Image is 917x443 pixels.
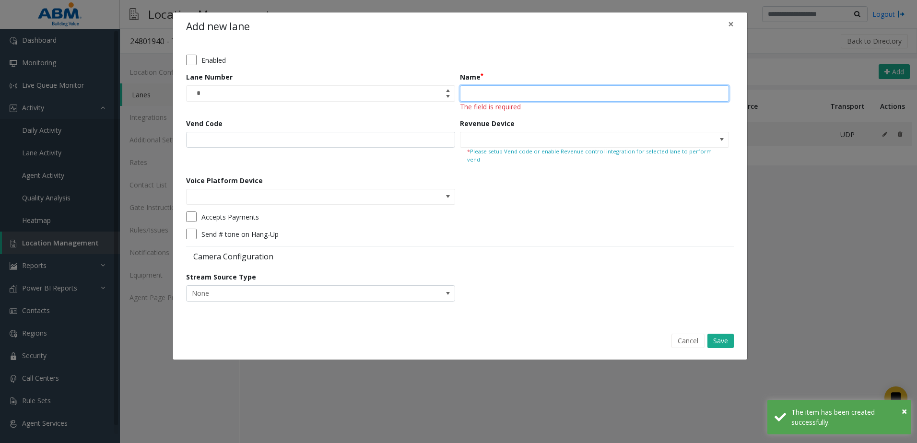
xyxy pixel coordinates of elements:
[187,286,401,301] span: None
[186,175,263,186] label: Voice Platform Device
[467,148,722,164] small: Please setup Vend code or enable Revenue control integration for selected lane to perform vend
[201,229,279,239] label: Send # tone on Hang-Up
[201,212,259,222] label: Accepts Payments
[728,17,734,31] span: ×
[186,251,458,262] label: Camera Configuration
[721,12,741,36] button: Close
[460,118,515,128] label: Revenue Device
[460,102,521,111] span: The field is required
[187,189,401,205] input: NO DATA FOUND
[902,404,907,419] button: Close
[186,272,256,282] label: Stream Source Type
[186,72,233,82] label: Lane Number
[902,405,907,418] span: ×
[460,72,483,82] label: Name
[441,86,455,93] span: Increase value
[186,118,223,128] label: Vend Code
[671,334,705,348] button: Cancel
[186,19,250,35] h4: Add new lane
[707,334,734,348] button: Save
[791,407,904,427] div: The item has been created successfully.
[441,93,455,101] span: Decrease value
[201,55,226,65] label: Enabled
